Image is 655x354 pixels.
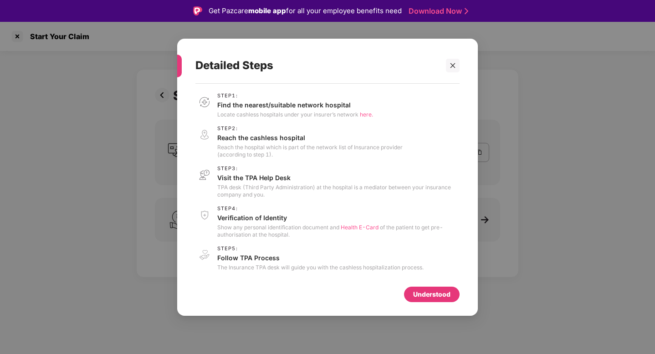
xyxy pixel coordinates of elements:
[217,183,460,198] p: TPA desk (Third Party Administration) at the hospital is a mediator between your insurance compan...
[217,245,424,251] span: Step 5 :
[217,223,460,238] p: Show any personal identification document and of the patient to get pre-authorisation at the hosp...
[450,62,456,68] span: close
[195,92,214,111] img: svg+xml;base64,PHN2ZyB3aWR0aD0iNDAiIGhlaWdodD0iNDEiIHZpZXdCb3g9IjAgMCA0MCA0MSIgZmlsbD0ibm9uZSIgeG...
[217,173,460,182] p: Visit the TPA Help Desk
[409,6,466,16] a: Download Now
[193,6,202,15] img: Logo
[217,100,373,109] p: Find the nearest/suitable network hospital
[360,111,373,117] span: here.
[217,92,373,98] span: Step 1 :
[217,125,403,131] span: Step 2 :
[413,289,450,299] div: Understood
[217,263,424,271] p: The Insurance TPA desk will guide you with the cashless hospitalization process.
[195,245,214,264] img: svg+xml;base64,PHN2ZyB3aWR0aD0iNDAiIGhlaWdodD0iNDEiIHZpZXdCb3g9IjAgMCA0MCA0MSIgZmlsbD0ibm9uZSIgeG...
[217,165,460,171] span: Step 3 :
[217,133,403,142] p: Reach the cashless hospital
[465,6,468,16] img: Stroke
[209,5,402,16] div: Get Pazcare for all your employee benefits need
[217,143,403,158] p: Reach the hospital which is part of the network list of Insurance provider (according to step 1).
[217,111,373,118] p: Locate cashless hospitals under your insurer’s network
[248,6,286,15] strong: mobile app
[217,253,424,262] p: Follow TPA Process
[195,125,214,144] img: svg+xml;base64,PHN2ZyB3aWR0aD0iNDAiIGhlaWdodD0iNDEiIHZpZXdCb3g9IjAgMCA0MCA0MSIgZmlsbD0ibm9uZSIgeG...
[195,165,214,184] img: svg+xml;base64,PHN2ZyB3aWR0aD0iNDAiIGhlaWdodD0iNDEiIHZpZXdCb3g9IjAgMCA0MCA0MSIgZmlsbD0ibm9uZSIgeG...
[195,205,214,224] img: svg+xml;base64,PHN2ZyB3aWR0aD0iNDAiIGhlaWdodD0iNDEiIHZpZXdCb3g9IjAgMCA0MCA0MSIgZmlsbD0ibm9uZSIgeG...
[195,48,438,83] div: Detailed Steps
[217,205,460,211] span: Step 4 :
[217,213,460,222] p: Verification of Identity
[341,223,379,230] span: Health E-Card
